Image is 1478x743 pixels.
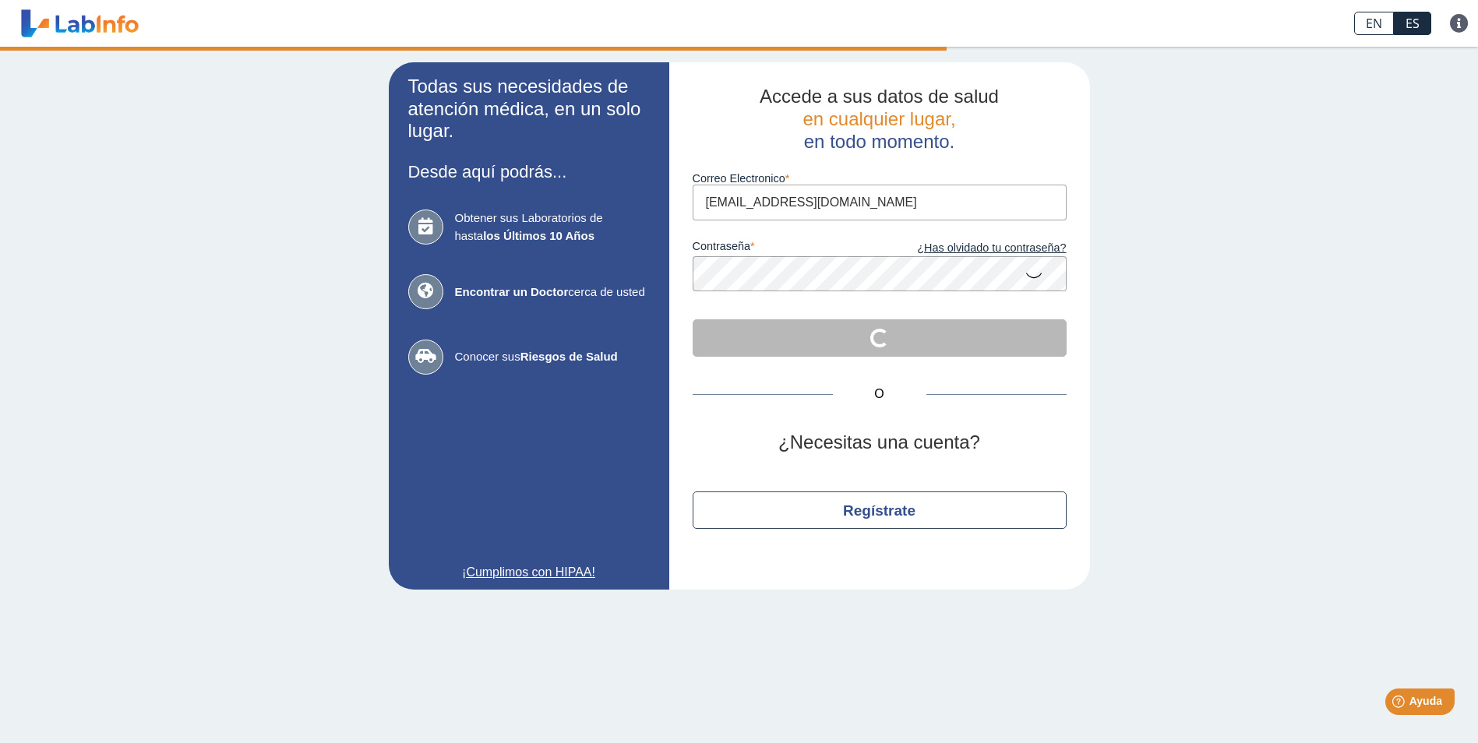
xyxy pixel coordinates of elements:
[1354,12,1394,35] a: EN
[760,86,999,107] span: Accede a sus datos de salud
[833,385,926,403] span: O
[408,563,650,582] a: ¡Cumplimos con HIPAA!
[802,108,955,129] span: en cualquier lugar,
[693,172,1067,185] label: Correo Electronico
[880,240,1067,257] a: ¿Has olvidado tu contraseña?
[804,131,954,152] span: en todo momento.
[455,348,650,366] span: Conocer sus
[483,229,594,242] b: los Últimos 10 Años
[455,285,569,298] b: Encontrar un Doctor
[455,283,650,301] span: cerca de usted
[1394,12,1431,35] a: ES
[408,162,650,181] h3: Desde aquí podrás...
[693,491,1067,529] button: Regístrate
[693,431,1067,454] h2: ¿Necesitas una cuenta?
[520,350,618,363] b: Riesgos de Salud
[693,240,880,257] label: contraseña
[408,76,650,143] h2: Todas sus necesidades de atención médica, en un solo lugar.
[1339,682,1461,726] iframe: Help widget launcher
[455,210,650,245] span: Obtener sus Laboratorios de hasta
